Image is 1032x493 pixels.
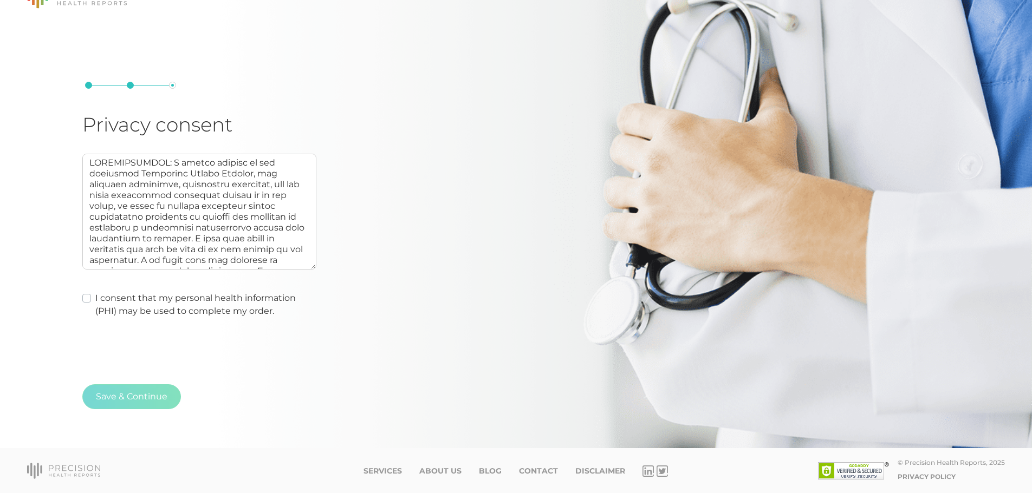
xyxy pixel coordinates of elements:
[898,472,956,481] a: Privacy Policy
[82,384,181,409] button: Save & Continue
[419,466,462,476] a: About Us
[818,462,889,479] img: SSL site seal - click to verify
[575,466,625,476] a: Disclaimer
[898,458,1005,466] div: © Precision Health Reports, 2025
[519,466,558,476] a: Contact
[95,292,316,318] label: I consent that my personal health information (PHI) may be used to complete my order.
[479,466,502,476] a: Blog
[364,466,402,476] a: Services
[82,113,316,136] h1: Privacy consent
